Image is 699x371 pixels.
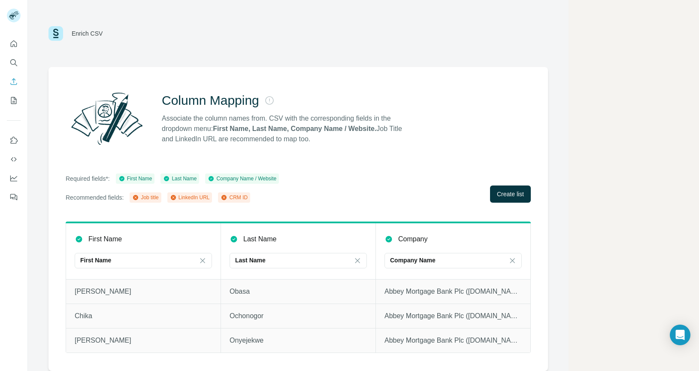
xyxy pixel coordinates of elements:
p: Chika [75,311,212,321]
div: LinkedIn URL [170,194,210,201]
div: CRM ID [221,194,248,201]
p: Onyejekwe [230,335,367,346]
div: First Name [118,175,152,182]
span: Create list [497,190,524,198]
button: Quick start [7,36,21,52]
div: Enrich CSV [72,29,103,38]
p: Last Name [235,256,266,265]
button: Feedback [7,189,21,205]
button: Create list [490,185,531,203]
p: Last Name [243,234,276,244]
p: Required fields*: [66,174,110,183]
button: Use Surfe on LinkedIn [7,133,21,148]
h2: Column Mapping [162,93,259,108]
p: Recommended fields: [66,193,124,202]
p: [PERSON_NAME] [75,286,212,297]
button: Dashboard [7,170,21,186]
img: Surfe Logo [48,26,63,41]
p: Associate the column names from. CSV with the corresponding fields in the dropdown menu: Job Titl... [162,113,410,144]
div: Last Name [163,175,197,182]
button: Use Surfe API [7,152,21,167]
button: Search [7,55,21,70]
p: Ochonogor [230,311,367,321]
p: First Name [80,256,111,265]
button: My lists [7,93,21,108]
div: Open Intercom Messenger [670,325,690,345]
button: Enrich CSV [7,74,21,89]
div: Job title [132,194,158,201]
p: First Name [88,234,122,244]
div: Company Name / Website [208,175,276,182]
p: Abbey Mortgage Bank Plc ([DOMAIN_NAME]) [384,335,522,346]
p: Abbey Mortgage Bank Plc ([DOMAIN_NAME]) [384,311,522,321]
p: [PERSON_NAME] [75,335,212,346]
img: Surfe Illustration - Column Mapping [66,88,148,149]
p: Company [398,234,427,244]
p: Company Name [390,256,436,265]
p: Obasa [230,286,367,297]
p: Abbey Mortgage Bank Plc ([DOMAIN_NAME]) [384,286,522,297]
strong: First Name, Last Name, Company Name / Website. [213,125,376,132]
